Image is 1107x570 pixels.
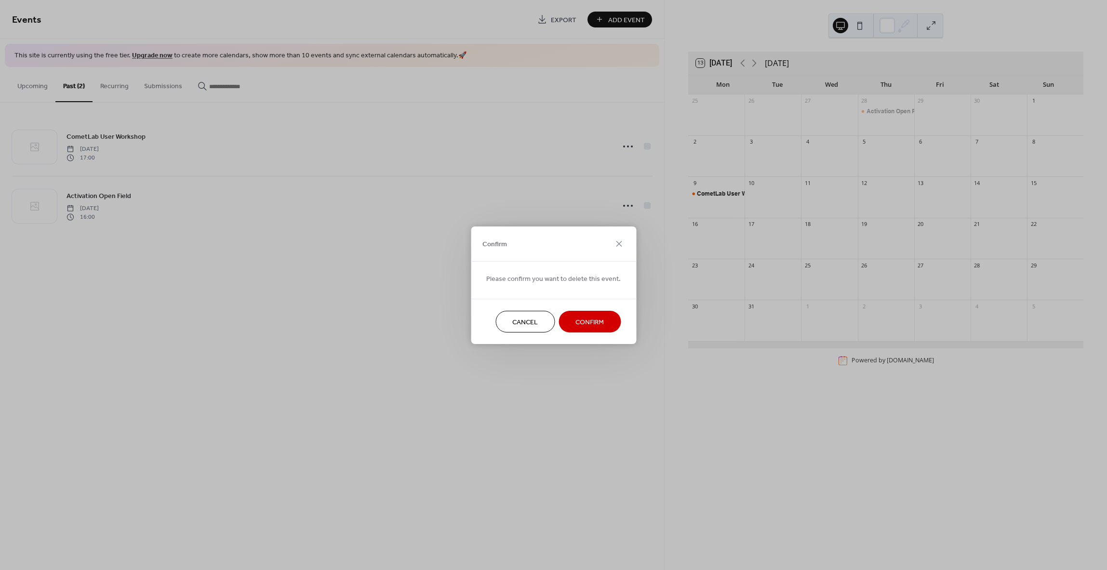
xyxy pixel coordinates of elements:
[486,274,621,284] span: Please confirm you want to delete this event.
[512,317,538,327] span: Cancel
[559,311,621,332] button: Confirm
[575,317,604,327] span: Confirm
[482,239,507,250] span: Confirm
[495,311,555,332] button: Cancel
